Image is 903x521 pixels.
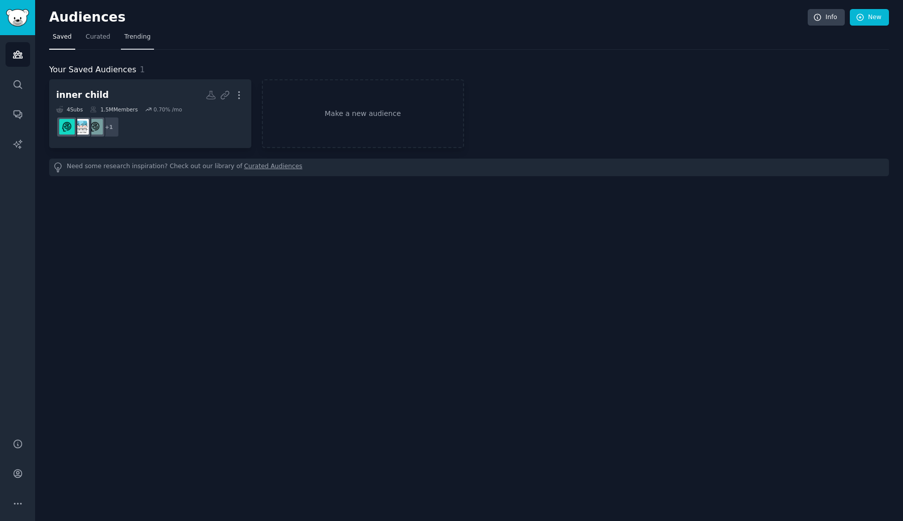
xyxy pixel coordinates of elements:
div: 1.5M Members [90,106,137,113]
span: Saved [53,33,72,42]
div: Need some research inspiration? Check out our library of [49,159,889,176]
h2: Audiences [49,10,808,26]
a: Trending [121,29,154,50]
div: 4 Sub s [56,106,83,113]
a: inner child4Subs1.5MMembers0.70% /mo+1ParentingThruTraumaraisedbynarcissistsCPTSD [49,79,251,148]
img: raisedbynarcissists [73,119,89,135]
a: Curated Audiences [244,162,303,173]
img: ParentingThruTrauma [87,119,103,135]
a: Make a new audience [262,79,464,148]
span: Your Saved Audiences [49,64,136,76]
span: Curated [86,33,110,42]
img: CPTSD [59,119,75,135]
a: Saved [49,29,75,50]
span: Trending [124,33,150,42]
div: inner child [56,89,109,101]
div: + 1 [98,116,119,138]
span: 1 [140,65,145,74]
img: GummySearch logo [6,9,29,27]
div: 0.70 % /mo [154,106,182,113]
a: New [850,9,889,26]
a: Curated [82,29,114,50]
a: Info [808,9,845,26]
